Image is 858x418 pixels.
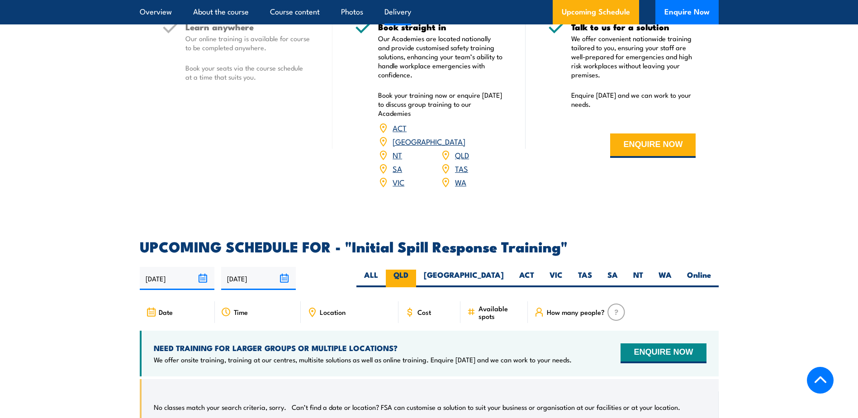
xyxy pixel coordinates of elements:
p: Book your training now or enquire [DATE] to discuss group training to our Academies [378,90,503,118]
button: ENQUIRE NOW [610,133,696,158]
label: VIC [542,270,570,287]
button: ENQUIRE NOW [621,343,706,363]
label: NT [626,270,651,287]
h5: Talk to us for a solution [571,23,696,31]
p: No classes match your search criteria, sorry. [154,403,286,412]
a: SA [393,163,402,174]
h5: Learn anywhere [185,23,310,31]
p: Our online training is available for course to be completed anywhere. [185,34,310,52]
input: From date [140,267,214,290]
label: Online [679,270,719,287]
p: Our Academies are located nationally and provide customised safety training solutions, enhancing ... [378,34,503,79]
span: Date [159,308,173,316]
input: To date [221,267,296,290]
p: Enquire [DATE] and we can work to your needs. [571,90,696,109]
span: Available spots [479,304,521,320]
label: ALL [356,270,386,287]
h2: UPCOMING SCHEDULE FOR - "Initial Spill Response Training" [140,240,719,252]
a: NT [393,149,402,160]
label: TAS [570,270,600,287]
span: Location [320,308,346,316]
a: ACT [393,122,407,133]
h5: Book straight in [378,23,503,31]
label: [GEOGRAPHIC_DATA] [416,270,512,287]
a: WA [455,176,466,187]
label: SA [600,270,626,287]
label: QLD [386,270,416,287]
a: VIC [393,176,404,187]
a: QLD [455,149,469,160]
p: We offer onsite training, training at our centres, multisite solutions as well as online training... [154,355,572,364]
span: Cost [417,308,431,316]
span: How many people? [547,308,605,316]
a: [GEOGRAPHIC_DATA] [393,136,465,147]
p: We offer convenient nationwide training tailored to you, ensuring your staff are well-prepared fo... [571,34,696,79]
label: WA [651,270,679,287]
a: TAS [455,163,468,174]
label: ACT [512,270,542,287]
p: Book your seats via the course schedule at a time that suits you. [185,63,310,81]
h4: NEED TRAINING FOR LARGER GROUPS OR MULTIPLE LOCATIONS? [154,343,572,353]
p: Can’t find a date or location? FSA can customise a solution to suit your business or organisation... [292,403,680,412]
span: Time [234,308,248,316]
